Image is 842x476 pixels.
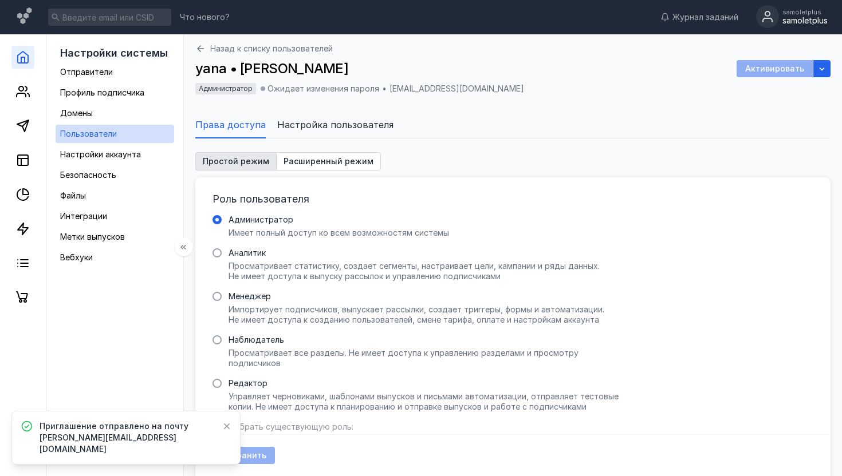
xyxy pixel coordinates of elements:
[60,170,116,180] span: Безопасность
[60,47,168,59] span: Настройки системы
[382,83,387,94] div: •
[229,228,449,237] span: Имеет полный доступ ко всем возможностям системы
[56,166,174,184] a: Безопасность
[60,211,107,221] span: Интеграции
[213,193,309,205] span: Роль пользователя
[60,108,93,118] span: Домены
[229,291,271,301] span: Менеджер
[229,391,619,411] span: Управляет черновиками, шаблонами выпусков и письмами автоматизации, отправляет тестовые копии. Не...
[56,84,174,102] a: Профиль подписчика
[56,207,174,225] a: Интеграции
[40,421,214,455] span: Приглашение отправлено на почту [PERSON_NAME][EMAIL_ADDRESS][DOMAIN_NAME]
[56,145,174,164] a: Настройки аккаунта
[56,228,174,246] a: Метки выпусков
[60,88,144,97] span: Профиль подписчика
[199,84,253,93] span: Администратор
[782,9,828,15] div: samoletplus
[60,67,113,77] span: Отправители
[229,248,266,257] span: Аналитик
[56,125,174,143] a: Пользователи
[195,43,333,54] a: Назад к списку пользователей
[229,261,600,281] span: Просматривает статистику, создает сегменты, настраивает цели, кампании и ряды данных. Не имеет до...
[56,63,174,81] a: Отправители
[210,43,333,54] span: Назад к списку пользователей
[195,60,348,77] span: yana • [PERSON_NAME]
[174,13,235,21] a: Что нового?
[267,83,379,94] span: Ожидает изменения пароля
[60,129,117,138] span: Пользователи
[277,118,394,132] span: Настройка пользователя
[195,118,266,132] span: Права доступа
[782,16,828,26] div: samoletplus
[48,9,171,26] input: Введите email или CSID
[389,83,524,94] span: [EMAIL_ADDRESS][DOMAIN_NAME]
[229,215,293,224] span: Администратор
[60,232,125,241] span: Метки выпусков
[276,152,381,170] button: Расширенный режим
[195,152,276,170] button: Простой режим
[229,335,284,344] span: Наблюдатель
[56,104,174,122] a: Домены
[56,248,174,267] a: Вебхуки
[229,348,579,368] span: Просматривает все разделы. Не имеет доступа к управлению разделами и просмотру подписчиков
[203,156,269,166] span: Простой режим
[655,11,744,23] a: Журнал заданий
[229,378,267,388] span: Редактор
[60,252,93,262] span: Вебхуки
[60,191,86,200] span: Файлы
[60,149,141,159] span: Настройки аккаунта
[180,13,230,21] span: Что нового?
[672,11,738,23] span: Журнал заданий
[229,304,604,324] span: Импортирует подписчиков, выпускает рассылки, создает триггеры, формы и автоматизации. Не имеет до...
[56,187,174,205] a: Файлы
[284,156,373,166] span: Расширенный режим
